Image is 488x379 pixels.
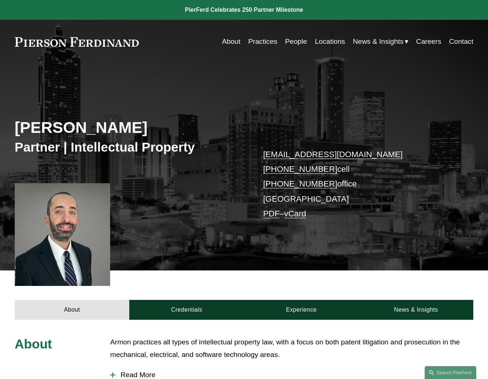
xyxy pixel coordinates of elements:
[129,300,244,320] a: Credentials
[248,35,277,49] a: Practices
[15,118,244,137] h2: [PERSON_NAME]
[315,35,345,49] a: Locations
[263,209,280,218] a: PDF
[15,300,129,320] a: About
[416,35,441,49] a: Careers
[359,300,473,320] a: News & Insights
[263,150,403,159] a: [EMAIL_ADDRESS][DOMAIN_NAME]
[285,35,307,49] a: People
[425,366,476,379] a: Search this site
[353,35,403,48] span: News & Insights
[263,147,454,221] p: cell office [GEOGRAPHIC_DATA] –
[263,164,337,174] a: [PHONE_NUMBER]
[284,209,306,218] a: vCard
[15,337,52,351] span: About
[244,300,359,320] a: Experience
[110,336,473,361] p: Armon practices all types of intellectual property law, with a focus on both patent litigation an...
[449,35,473,49] a: Contact
[222,35,241,49] a: About
[353,35,408,49] a: folder dropdown
[115,371,473,379] span: Read More
[15,139,244,155] h3: Partner | Intellectual Property
[263,179,337,188] a: [PHONE_NUMBER]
